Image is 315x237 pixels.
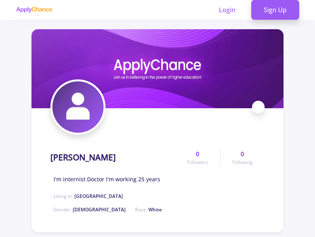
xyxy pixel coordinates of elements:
span: I'm internist Doctor I'm working 25 years [54,175,160,183]
img: applychance logo text only [16,7,52,13]
h1: [PERSON_NAME] [50,152,116,162]
a: 0Following [220,149,265,166]
span: Living in : [54,193,123,199]
img: Hossein Aryanpooravatar [52,81,104,133]
span: Following [232,159,253,166]
span: 0 [196,149,199,159]
span: Followers [187,159,208,166]
img: Hossein Aryanpoorcover image [31,29,283,108]
span: [GEOGRAPHIC_DATA] [74,193,123,199]
span: 0 [241,149,244,159]
span: White [148,206,162,213]
span: Race : [135,206,162,213]
a: 0Followers [175,149,220,166]
span: [DEMOGRAPHIC_DATA] [73,206,126,213]
span: Gender : [54,206,126,213]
